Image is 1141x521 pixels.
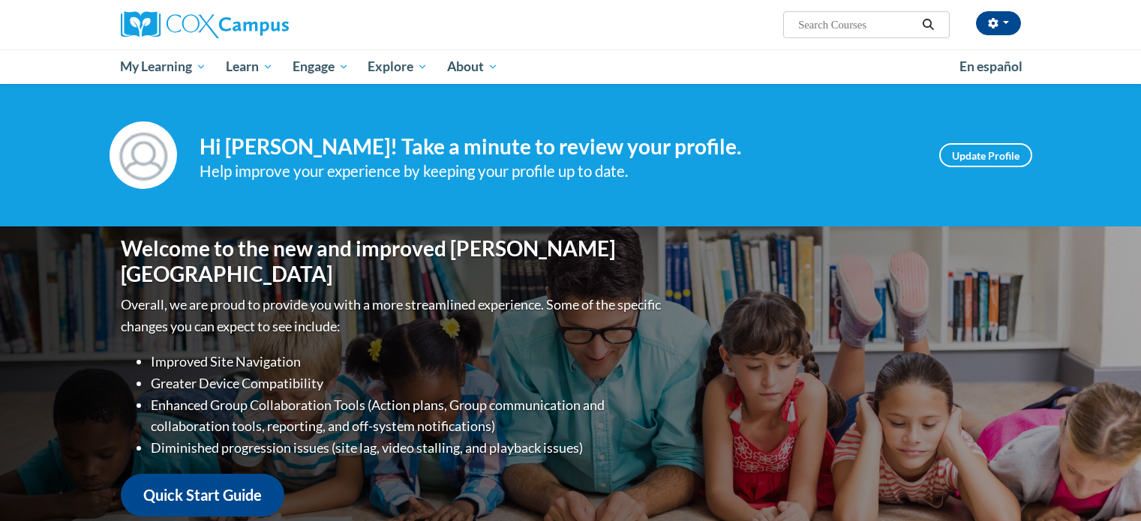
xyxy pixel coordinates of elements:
[950,51,1032,82] a: En español
[959,58,1022,74] span: En español
[200,134,917,160] h4: Hi [PERSON_NAME]! Take a minute to review your profile.
[1081,461,1129,509] iframe: Button to launch messaging window
[226,58,273,76] span: Learn
[121,236,665,286] h1: Welcome to the new and improved [PERSON_NAME][GEOGRAPHIC_DATA]
[151,373,665,394] li: Greater Device Compatibility
[121,474,284,517] a: Quick Start Guide
[216,49,283,84] a: Learn
[976,11,1021,35] button: Account Settings
[121,294,665,337] p: Overall, we are proud to provide you with a more streamlined experience. Some of the specific cha...
[797,16,917,34] input: Search Courses
[110,121,177,189] img: Profile Image
[437,49,508,84] a: About
[151,437,665,459] li: Diminished progression issues (site lag, video stalling, and playback issues)
[447,58,498,76] span: About
[121,11,289,38] img: Cox Campus
[917,16,939,34] button: Search
[358,49,437,84] a: Explore
[121,11,406,38] a: Cox Campus
[939,143,1032,167] a: Update Profile
[283,49,359,84] a: Engage
[151,351,665,373] li: Improved Site Navigation
[98,49,1043,84] div: Main menu
[200,159,917,184] div: Help improve your experience by keeping your profile up to date.
[120,58,206,76] span: My Learning
[293,58,349,76] span: Engage
[368,58,428,76] span: Explore
[111,49,217,84] a: My Learning
[151,394,665,438] li: Enhanced Group Collaboration Tools (Action plans, Group communication and collaboration tools, re...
